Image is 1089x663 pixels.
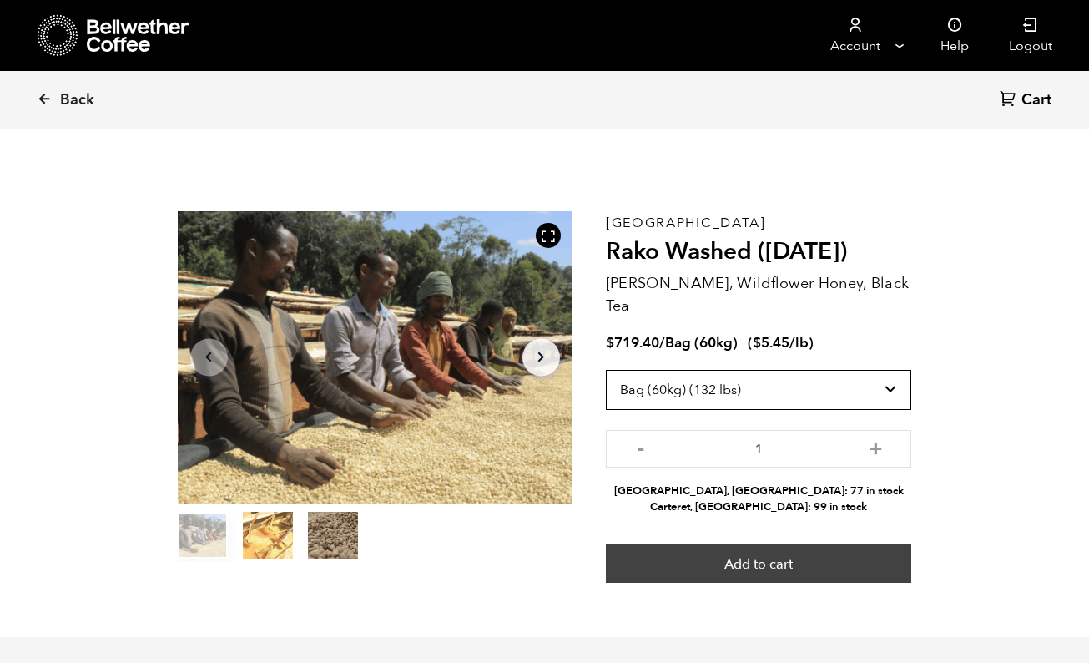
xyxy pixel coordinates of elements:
span: $ [606,333,614,352]
button: - [631,438,652,455]
span: ( ) [748,333,814,352]
span: $ [753,333,761,352]
h2: Rako Washed ([DATE]) [606,238,912,266]
p: [PERSON_NAME], Wildflower Honey, Black Tea [606,272,912,317]
span: Back [60,90,94,110]
li: Carteret, [GEOGRAPHIC_DATA]: 99 in stock [606,499,912,515]
li: [GEOGRAPHIC_DATA], [GEOGRAPHIC_DATA]: 77 in stock [606,483,912,499]
span: / [659,333,665,352]
span: Cart [1021,90,1051,110]
button: Add to cart [606,544,912,583]
span: Bag (60kg) [665,333,738,352]
a: Cart [1000,89,1056,112]
bdi: 5.45 [753,333,789,352]
button: + [865,438,886,455]
bdi: 719.40 [606,333,659,352]
span: /lb [789,333,809,352]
